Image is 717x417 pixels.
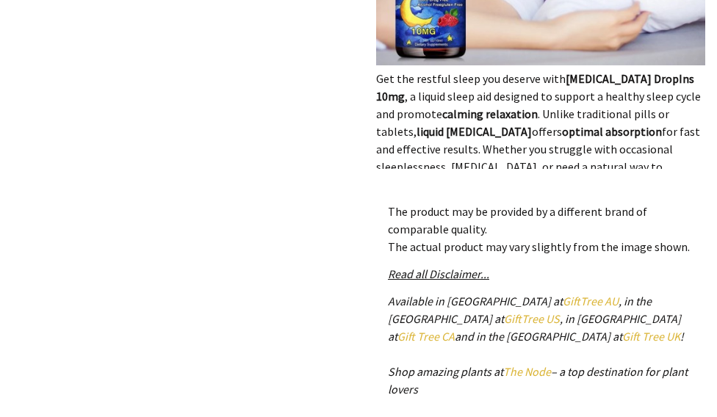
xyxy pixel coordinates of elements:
[397,329,455,344] a: Gift Tree CA
[388,294,688,396] em: Available in [GEOGRAPHIC_DATA] at , in the [GEOGRAPHIC_DATA] at , in [GEOGRAPHIC_DATA] at and in ...
[388,266,489,281] a: Read all Disclaimer...
[563,294,619,308] a: GiftTree AU
[376,70,705,228] p: Get the restful sleep you deserve with , a liquid sleep aid designed to support a healthy sleep c...
[503,364,551,379] a: The Node
[388,203,693,255] p: The product may be provided by a different brand of comparable quality. The actual product may va...
[622,329,680,344] a: Gift Tree UK
[562,124,662,139] strong: optimal absorption
[504,311,560,326] a: GiftTree US
[417,124,532,139] strong: liquid [MEDICAL_DATA]
[442,106,538,121] strong: calming relaxation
